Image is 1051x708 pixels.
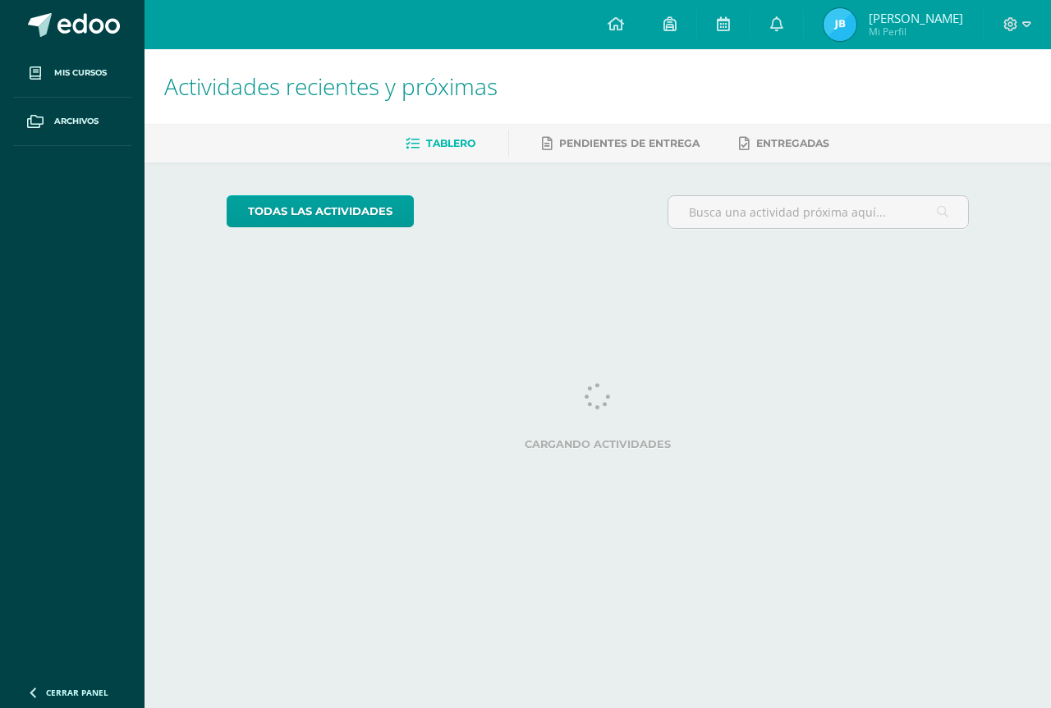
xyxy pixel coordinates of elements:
span: Archivos [54,115,99,128]
span: Actividades recientes y próximas [164,71,498,102]
input: Busca una actividad próxima aquí... [668,196,969,228]
span: Cerrar panel [46,687,108,698]
a: Tablero [406,130,475,157]
a: todas las Actividades [227,195,414,227]
a: Archivos [13,98,131,146]
span: Mis cursos [54,66,107,80]
span: [PERSON_NAME] [869,10,963,26]
span: Pendientes de entrega [559,137,700,149]
img: 35bfb0479b4527cc6c18c08d789e6a83.png [824,8,856,41]
a: Entregadas [739,130,829,157]
span: Tablero [426,137,475,149]
span: Entregadas [756,137,829,149]
label: Cargando actividades [227,438,970,450]
a: Pendientes de entrega [542,130,700,157]
a: Mis cursos [13,49,131,98]
span: Mi Perfil [869,25,963,39]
